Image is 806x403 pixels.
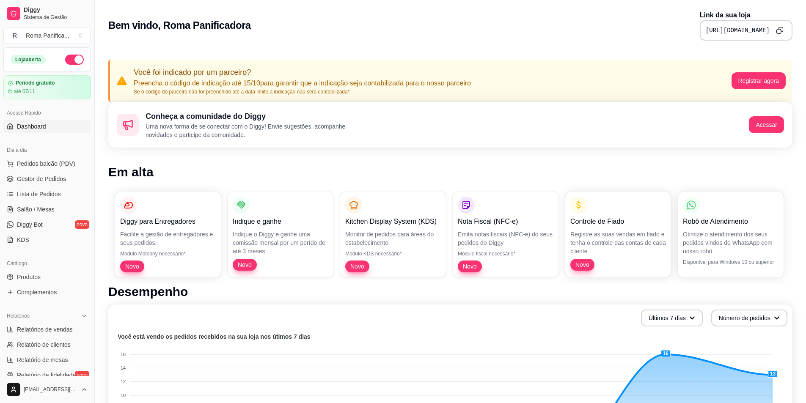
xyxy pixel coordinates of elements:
[3,379,91,400] button: [EMAIL_ADDRESS][DOMAIN_NAME]
[17,159,75,168] span: Pedidos balcão (PDV)
[120,250,216,257] p: Módulo Motoboy necessário*
[122,262,143,271] span: Novo
[345,217,441,227] p: Kitchen Display System (KDS)
[17,175,66,183] span: Gestor de Pedidos
[453,192,558,277] button: Nota Fiscal (NFC-e)Emita notas fiscais (NFC-e) do seus pedidos do DiggyMódulo fiscal necessário*Novo
[3,368,91,382] a: Relatório de fidelidadenovo
[565,192,671,277] button: Controle de FiadoRegistre as suas vendas em fiado e tenha o controle das contas de cada clienteNovo
[108,19,251,32] h2: Bem vindo, Roma Panificadora
[134,78,471,88] p: Preencha o código de indicação até 15/10 para garantir que a indicação seja contabilizada para o ...
[3,157,91,170] button: Pedidos balcão (PDV)
[146,122,362,139] p: Uma nova forma de se conectar com o Diggy! Envie sugestões, acompanhe novidades e participe da co...
[121,352,126,357] tspan: 16
[11,55,46,64] div: Loja aberta
[17,220,43,229] span: Diggy Bot
[345,230,441,247] p: Monitor de pedidos para áreas do estabelecimento
[683,259,778,266] p: Disponível para Windows 10 ou superior
[11,31,19,40] span: R
[459,262,480,271] span: Novo
[7,313,30,319] span: Relatórios
[3,338,91,351] a: Relatório de clientes
[17,190,61,198] span: Lista de Pedidos
[118,333,311,340] text: Você está vendo os pedidos recebidos na sua loja nos útimos 7 dias
[700,10,792,20] p: Link da sua loja
[3,218,91,231] a: Diggy Botnovo
[3,106,91,120] div: Acesso Rápido
[234,260,255,269] span: Novo
[65,55,84,65] button: Alterar Status
[706,26,770,35] pre: [URL][DOMAIN_NAME]
[146,110,362,122] h2: Conheça a comunidade do Diggy
[458,217,553,227] p: Nota Fiscal (NFC-e)
[17,340,71,349] span: Relatório de clientes
[16,80,55,86] article: Período gratuito
[570,217,666,227] p: Controle de Fiado
[3,187,91,201] a: Lista de Pedidos
[17,122,46,131] span: Dashboard
[14,88,35,95] article: até 07/11
[134,88,471,95] p: Se o código do parceiro não for preenchido até a data limite a indicação não será contabilizada*
[108,284,792,299] h1: Desempenho
[120,217,216,227] p: Diggy para Entregadores
[678,192,784,277] button: Robô de AtendimentoOtimize o atendimento dos seus pedidos vindos do WhatsApp com nosso robôDispon...
[3,353,91,367] a: Relatório de mesas
[24,14,88,21] span: Sistema de Gestão
[458,230,553,247] p: Emita notas fiscais (NFC-e) do seus pedidos do Diggy
[121,379,126,384] tspan: 12
[3,203,91,216] a: Salão / Mesas
[17,236,29,244] span: KDS
[26,31,69,40] div: Roma Panifica ...
[228,192,333,277] button: Indique e ganheIndique o Diggy e ganhe uma comissão mensal por um perído de até 3 mesesNovo
[17,356,68,364] span: Relatório de mesas
[3,233,91,247] a: KDS
[3,75,91,99] a: Período gratuitoaté 07/11
[347,262,368,271] span: Novo
[17,371,76,379] span: Relatório de fidelidade
[115,192,221,277] button: Diggy para EntregadoresFacilite a gestão de entregadores e seus pedidos.Módulo Motoboy necessário...
[24,386,77,393] span: [EMAIL_ADDRESS][DOMAIN_NAME]
[120,230,216,247] p: Facilite a gestão de entregadores e seus pedidos.
[3,27,91,44] button: Select a team
[3,3,91,24] a: DiggySistema de Gestão
[24,6,88,14] span: Diggy
[233,230,328,255] p: Indique o Diggy e ganhe uma comissão mensal por um perído de até 3 meses
[773,24,787,37] button: Copy to clipboard
[17,288,57,296] span: Complementos
[108,164,792,180] h1: Em alta
[641,310,703,326] button: Últimos 7 dias
[134,66,471,78] p: Você foi indicado por um parceiro?
[3,257,91,270] div: Catálogo
[3,143,91,157] div: Dia a dia
[340,192,446,277] button: Kitchen Display System (KDS)Monitor de pedidos para áreas do estabelecimentoMódulo KDS necessário...
[17,325,73,334] span: Relatórios de vendas
[683,230,778,255] p: Otimize o atendimento dos seus pedidos vindos do WhatsApp com nosso robô
[3,323,91,336] a: Relatórios de vendas
[3,172,91,186] a: Gestor de Pedidos
[17,205,55,214] span: Salão / Mesas
[345,250,441,257] p: Módulo KDS necessário*
[3,285,91,299] a: Complementos
[732,72,786,89] button: Registrar agora
[711,310,787,326] button: Número de pedidos
[458,250,553,257] p: Módulo fiscal necessário*
[572,260,593,269] span: Novo
[570,230,666,255] p: Registre as suas vendas em fiado e tenha o controle das contas de cada cliente
[3,120,91,133] a: Dashboard
[233,217,328,227] p: Indique e ganhe
[121,365,126,370] tspan: 14
[683,217,778,227] p: Robô de Atendimento
[749,116,784,133] button: Acessar
[3,270,91,284] a: Produtos
[121,393,126,398] tspan: 10
[17,273,41,281] span: Produtos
